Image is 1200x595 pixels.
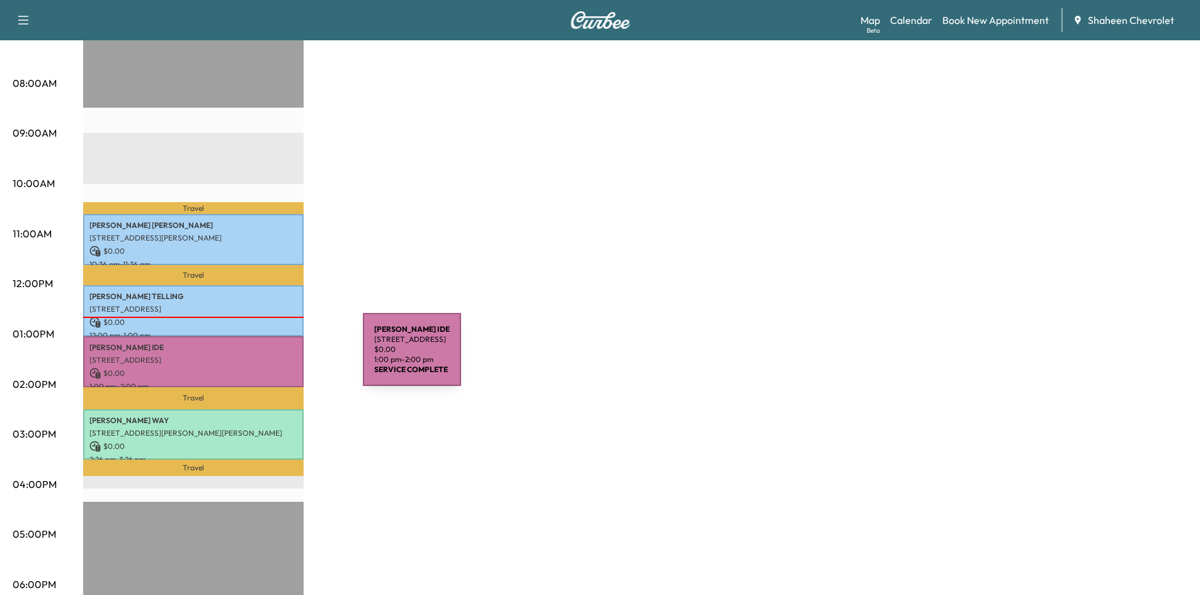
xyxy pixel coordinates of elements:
p: 02:00PM [13,377,56,392]
p: 11:00AM [13,226,52,241]
p: Travel [83,460,304,476]
p: [STREET_ADDRESS] [89,355,297,365]
p: 12:00PM [13,276,53,291]
p: 06:00PM [13,577,56,592]
div: Beta [867,26,880,35]
p: Travel [83,265,304,285]
p: 01:00PM [13,326,54,341]
a: Calendar [890,13,932,28]
p: Travel [83,387,304,409]
p: 05:00PM [13,526,56,541]
p: [PERSON_NAME] TELLING [89,292,297,302]
a: MapBeta [860,13,880,28]
p: $ 0.00 [89,246,297,257]
p: [PERSON_NAME] [PERSON_NAME] [89,220,297,230]
p: $ 0.00 [89,441,297,452]
p: 2:26 pm - 3:26 pm [89,455,297,465]
p: [STREET_ADDRESS][PERSON_NAME] [89,233,297,243]
p: 03:00PM [13,426,56,441]
a: Book New Appointment [942,13,1049,28]
p: 1:00 pm - 2:00 pm [89,382,297,392]
p: [PERSON_NAME] WAY [89,416,297,426]
p: $ 0.00 [89,317,297,328]
span: Shaheen Chevrolet [1088,13,1174,28]
p: [STREET_ADDRESS] [89,304,297,314]
p: $ 0.00 [89,368,297,379]
p: Travel [83,202,304,214]
p: 09:00AM [13,125,57,140]
p: [STREET_ADDRESS][PERSON_NAME][PERSON_NAME] [89,428,297,438]
p: 12:00 pm - 1:00 pm [89,331,297,341]
p: 10:36 am - 11:36 am [89,259,297,269]
img: Curbee Logo [570,11,631,29]
p: 08:00AM [13,76,57,91]
p: [PERSON_NAME] IDE [89,343,297,353]
p: 10:00AM [13,176,55,191]
p: 04:00PM [13,477,57,492]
